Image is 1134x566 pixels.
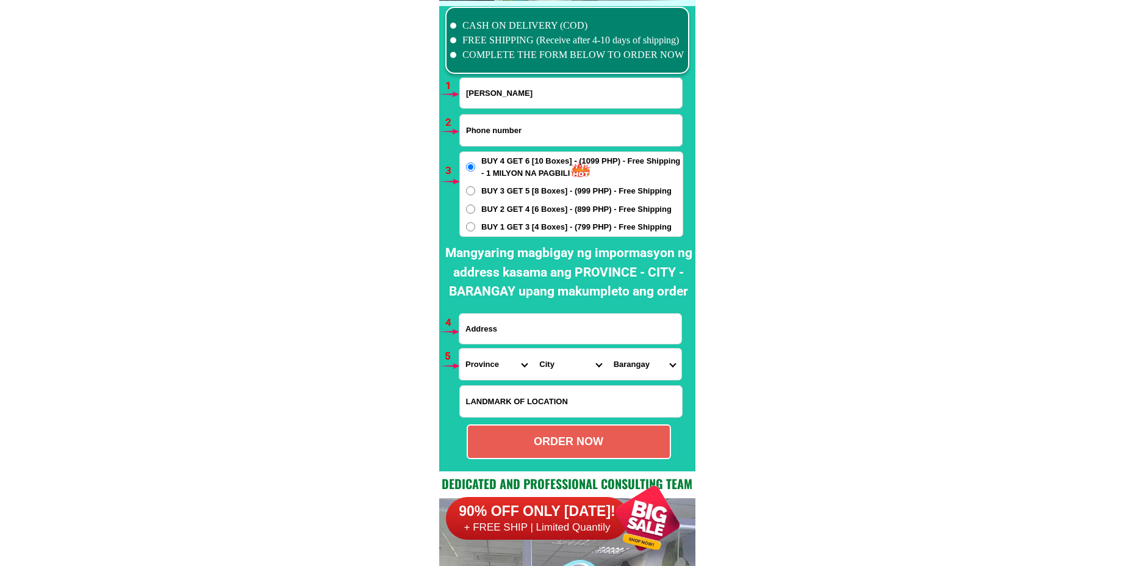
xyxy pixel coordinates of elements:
span: BUY 1 GET 3 [4 Boxes] - (799 PHP) - Free Shipping [481,221,672,233]
li: CASH ON DELIVERY (COD) [450,18,684,33]
select: Select commune [608,349,681,380]
span: BUY 4 GET 6 [10 Boxes] - (1099 PHP) - Free Shipping - 1 MILYON NA PAGBILI [481,155,683,179]
h6: 3 [445,163,459,179]
input: BUY 3 GET 5 [8 Boxes] - (999 PHP) - Free Shipping [466,186,475,195]
input: BUY 1 GET 3 [4 Boxes] - (799 PHP) - Free Shipping [466,222,475,231]
h6: + FREE SHIP | Limited Quantily [446,521,629,534]
input: Input full_name [460,78,682,108]
span: BUY 3 GET 5 [8 Boxes] - (999 PHP) - Free Shipping [481,185,672,197]
input: BUY 2 GET 4 [6 Boxes] - (899 PHP) - Free Shipping [466,205,475,214]
h6: 90% OFF ONLY [DATE]! [446,503,629,521]
select: Select district [533,349,607,380]
span: BUY 2 GET 4 [6 Boxes] - (899 PHP) - Free Shipping [481,203,672,216]
li: COMPLETE THE FORM BELOW TO ORDER NOW [450,48,684,62]
h2: Mangyaring magbigay ng impormasyon ng address kasama ang PROVINCE - CITY - BARANGAY upang makumpl... [442,244,695,302]
input: Input address [459,314,681,344]
h6: 2 [445,115,459,131]
h6: 4 [445,315,459,331]
h6: 5 [445,349,459,365]
select: Select province [459,349,533,380]
input: Input phone_number [460,115,682,146]
h6: 1 [445,78,459,94]
li: FREE SHIPPING (Receive after 4-10 days of shipping) [450,33,684,48]
div: ORDER NOW [468,434,670,450]
h2: Dedicated and professional consulting team [439,474,695,493]
input: BUY 4 GET 6 [10 Boxes] - (1099 PHP) - Free Shipping - 1 MILYON NA PAGBILI [466,162,475,172]
input: Input LANDMARKOFLOCATION [460,386,682,417]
